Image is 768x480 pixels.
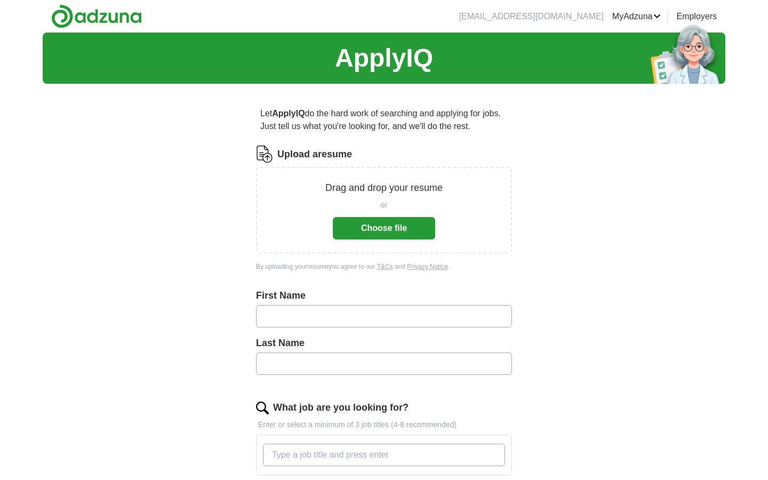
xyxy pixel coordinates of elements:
label: Upload a resume [277,147,352,162]
a: Employers [676,10,717,23]
img: search.png [256,402,269,414]
label: First Name [256,289,512,303]
label: What job are you looking for? [273,401,409,415]
span: or [381,199,387,211]
img: Adzuna logo [51,4,142,28]
a: Privacy Notice [407,263,448,270]
h1: ApplyIQ [335,39,433,77]
button: Choose file [333,217,435,239]
p: Enter or select a minimum of 3 job titles (4-8 recommended) [256,419,512,430]
li: [EMAIL_ADDRESS][DOMAIN_NAME] [459,10,604,23]
strong: ApplyIQ [272,109,305,118]
input: Type a job title and press enter [263,444,505,466]
p: Drag and drop your resume [325,181,443,195]
p: Let do the hard work of searching and applying for jobs. Just tell us what you're looking for, an... [256,103,512,137]
div: By uploading your resume you agree to our and . [256,262,512,271]
a: MyAdzuna [612,10,661,23]
img: CV Icon [256,146,273,163]
label: Last Name [256,336,512,350]
a: T&Cs [377,263,393,270]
